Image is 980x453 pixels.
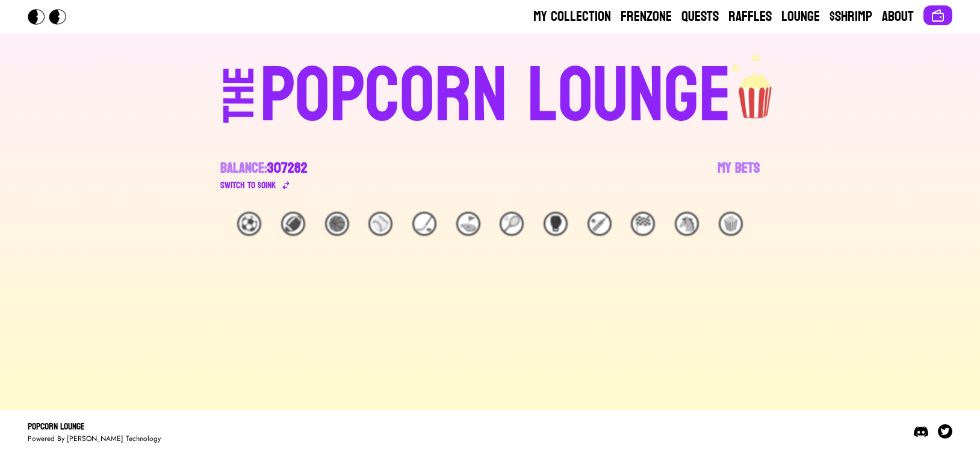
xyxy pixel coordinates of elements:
[368,212,392,236] div: ⚾️
[675,212,699,236] div: 🐴
[731,53,781,120] img: popcorn
[719,212,743,236] div: 🍿
[412,212,436,236] div: 🏒
[260,58,731,135] div: POPCORN LOUNGE
[718,159,760,193] a: My Bets
[312,161,327,176] img: 🍤
[681,7,719,26] a: Quests
[28,434,161,443] div: Powered By [PERSON_NAME] Technology
[218,67,261,147] div: THE
[28,419,161,434] div: Popcorn Lounge
[914,424,928,439] img: Discord
[220,178,276,193] div: Switch to $ OINK
[533,7,611,26] a: My Collection
[544,212,568,236] div: 🥊
[631,212,655,236] div: 🏁
[325,212,349,236] div: 🏀
[281,212,305,236] div: 🏈
[781,7,820,26] a: Lounge
[882,7,914,26] a: About
[621,7,672,26] a: Frenzone
[588,212,612,236] div: 🏏
[267,155,308,181] span: 307282
[931,8,945,23] img: Connect wallet
[938,424,952,439] img: Twitter
[28,9,76,25] img: Popcorn
[830,7,872,26] a: $Shrimp
[728,7,772,26] a: Raffles
[119,53,861,135] a: THEPOPCORN LOUNGEpopcorn
[500,212,524,236] div: 🎾
[456,212,480,236] div: ⛳️
[220,159,308,178] div: Balance:
[237,212,261,236] div: ⚽️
